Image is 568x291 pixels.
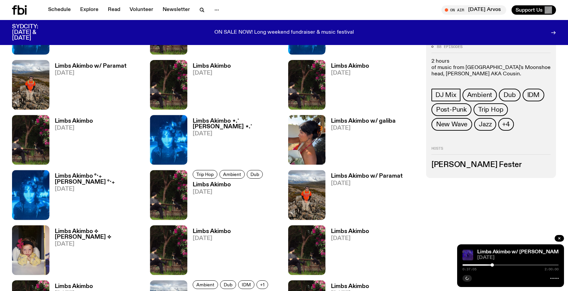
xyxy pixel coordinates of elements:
[193,182,265,188] h3: Limbs Akimbo
[55,70,127,76] span: [DATE]
[193,280,218,289] a: Ambient
[193,236,231,241] span: [DATE]
[250,172,259,177] span: Dub
[326,63,369,110] a: Limbs Akimbo[DATE]
[187,182,265,220] a: Limbs Akimbo[DATE]
[504,91,516,98] span: Dub
[331,181,403,186] span: [DATE]
[55,284,93,289] h3: Limbs Akimbo
[499,88,520,101] a: Dub
[220,280,236,289] a: Dub
[238,280,254,289] a: IDM
[193,118,280,130] h3: Limbs Akimbo ⋆.˚ [PERSON_NAME] ⋆.˚
[331,229,369,234] h3: Limbs Akimbo
[502,120,510,128] span: +4
[55,125,93,131] span: [DATE]
[435,91,456,98] span: DJ Mix
[431,58,551,78] p: 2 hours of music from [GEOGRAPHIC_DATA]'s Moonshoe Label head, [PERSON_NAME] AKA Cousin.
[431,88,460,101] a: DJ Mix
[512,5,556,15] button: Support Us
[331,173,403,179] h3: Limbs Akimbo w/ Paramat
[523,88,544,101] a: IDM
[159,5,194,15] a: Newsletter
[76,5,103,15] a: Explore
[219,170,245,179] a: Ambient
[331,70,369,76] span: [DATE]
[196,282,214,287] span: Ambient
[260,282,264,287] span: +1
[326,229,369,275] a: Limbs Akimbo[DATE]
[431,146,551,154] h2: Hosts
[474,103,508,116] a: Trip Hop
[12,115,49,165] img: Jackson sits at an outdoor table, legs crossed and gazing at a black and brown dog also sitting a...
[326,173,403,220] a: Limbs Akimbo w/ Paramat[DATE]
[150,60,187,110] img: Jackson sits at an outdoor table, legs crossed and gazing at a black and brown dog also sitting a...
[193,70,231,76] span: [DATE]
[12,24,55,41] h3: SYDCITY: [DATE] & [DATE]
[326,118,396,165] a: Limbs Akimbo w/ galiba[DATE]
[331,284,369,289] h3: Limbs Akimbo
[55,63,127,69] h3: Limbs Akimbo w/ Paramat
[437,45,462,48] span: 88 episodes
[527,91,540,98] span: IDM
[474,118,496,130] a: Jazz
[150,225,187,275] img: Jackson sits at an outdoor table, legs crossed and gazing at a black and brown dog also sitting a...
[288,225,326,275] img: Jackson sits at an outdoor table, legs crossed and gazing at a black and brown dog also sitting a...
[331,63,369,69] h3: Limbs Akimbo
[441,5,506,15] button: On Air[DATE] Arvos
[193,131,280,137] span: [DATE]
[55,118,93,124] h3: Limbs Akimbo
[288,60,326,110] img: Jackson sits at an outdoor table, legs crossed and gazing at a black and brown dog also sitting a...
[498,118,514,130] button: +4
[436,106,467,113] span: Post-Punk
[256,280,268,289] button: +1
[193,170,217,179] a: Trip Hop
[431,161,551,169] h3: [PERSON_NAME] Fester
[44,5,75,15] a: Schedule
[104,5,124,15] a: Read
[224,282,232,287] span: Dub
[196,172,214,177] span: Trip Hop
[150,170,187,220] img: Jackson sits at an outdoor table, legs crossed and gazing at a black and brown dog also sitting a...
[187,118,280,165] a: Limbs Akimbo ⋆.˚ [PERSON_NAME] ⋆.˚[DATE]
[55,229,142,240] h3: Limbs Akimbo ⟡ [PERSON_NAME] ⟡
[187,229,231,275] a: Limbs Akimbo[DATE]
[431,118,472,130] a: New Wave
[477,249,564,255] a: Limbs Akimbo w/ [PERSON_NAME]
[187,63,231,110] a: Limbs Akimbo[DATE]
[49,63,127,110] a: Limbs Akimbo w/ Paramat[DATE]
[477,255,559,260] span: [DATE]
[331,125,396,131] span: [DATE]
[193,189,265,195] span: [DATE]
[247,170,263,179] a: Dub
[49,118,93,165] a: Limbs Akimbo[DATE]
[55,186,142,192] span: [DATE]
[331,236,369,241] span: [DATE]
[479,120,492,128] span: Jazz
[55,241,142,247] span: [DATE]
[545,268,559,271] span: 2:00:00
[431,103,471,116] a: Post-Punk
[193,63,231,69] h3: Limbs Akimbo
[467,91,493,98] span: Ambient
[126,5,157,15] a: Volunteer
[49,229,142,275] a: Limbs Akimbo ⟡ [PERSON_NAME] ⟡[DATE]
[223,172,241,177] span: Ambient
[462,268,477,271] span: 0:37:05
[49,173,142,220] a: Limbs Akimbo °‧₊ [PERSON_NAME] °‧₊[DATE]
[436,120,467,128] span: New Wave
[462,88,497,101] a: Ambient
[478,106,503,113] span: Trip Hop
[242,282,251,287] span: IDM
[516,7,543,13] span: Support Us
[193,229,231,234] h3: Limbs Akimbo
[214,30,354,36] p: ON SALE NOW! Long weekend fundraiser & music festival
[331,118,396,124] h3: Limbs Akimbo w/ galiba
[55,173,142,185] h3: Limbs Akimbo °‧₊ [PERSON_NAME] °‧₊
